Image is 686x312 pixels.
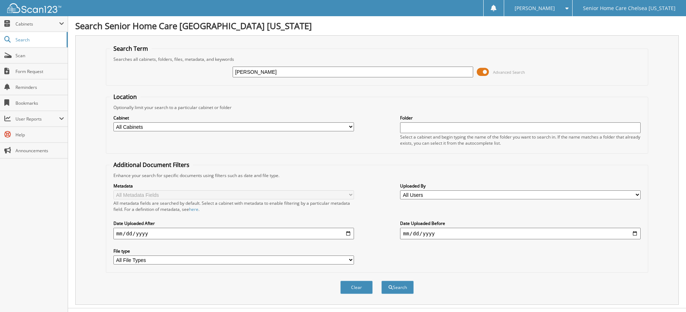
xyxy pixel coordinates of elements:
span: User Reports [15,116,59,122]
button: Clear [340,281,373,294]
span: Scan [15,53,64,59]
span: Advanced Search [493,69,525,75]
label: Cabinet [113,115,354,121]
span: Search [15,37,63,43]
span: Cabinets [15,21,59,27]
a: here [189,206,198,212]
div: Select a cabinet and begin typing the name of the folder you want to search in. If the name match... [400,134,641,146]
label: Uploaded By [400,183,641,189]
span: Announcements [15,148,64,154]
span: Senior Home Care Chelsea [US_STATE] [583,6,676,10]
span: Form Request [15,68,64,74]
div: Searches all cabinets, folders, files, metadata, and keywords [110,56,644,62]
label: Date Uploaded Before [400,220,641,226]
label: Folder [400,115,641,121]
div: Enhance your search for specific documents using filters such as date and file type. [110,172,644,178]
label: File type [113,248,354,254]
legend: Location [110,93,140,101]
div: All metadata fields are searched by default. Select a cabinet with metadata to enable filtering b... [113,200,354,212]
input: end [400,228,641,239]
span: Bookmarks [15,100,64,106]
button: Search [381,281,414,294]
span: Reminders [15,84,64,90]
img: scan123-logo-white.svg [7,3,61,13]
h1: Search Senior Home Care [GEOGRAPHIC_DATA] [US_STATE] [75,20,679,32]
label: Metadata [113,183,354,189]
legend: Additional Document Filters [110,161,193,169]
iframe: Chat Widget [650,277,686,312]
input: start [113,228,354,239]
legend: Search Term [110,45,152,53]
div: Optionally limit your search to a particular cabinet or folder [110,104,644,110]
label: Date Uploaded After [113,220,354,226]
span: Help [15,132,64,138]
span: [PERSON_NAME] [515,6,555,10]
